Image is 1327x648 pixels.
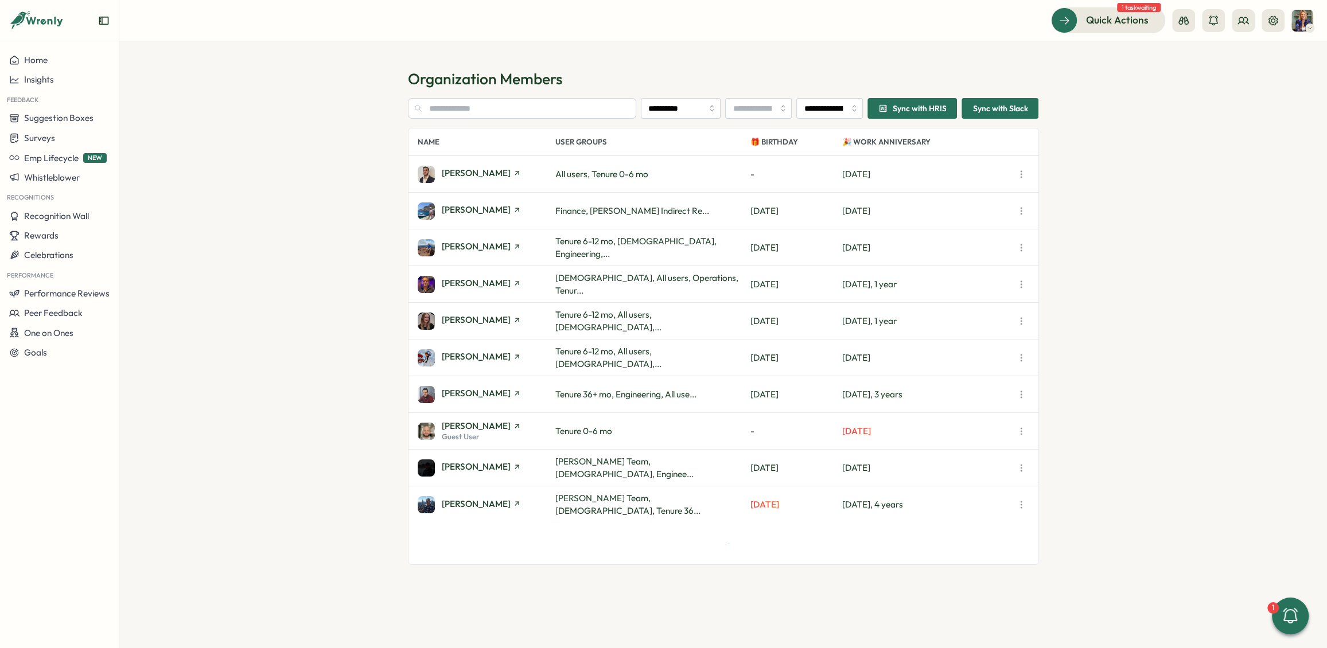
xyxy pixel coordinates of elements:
[418,421,555,440] a: Aleksey Hotyanovich[PERSON_NAME]Guest User
[842,241,1013,254] p: [DATE]
[442,421,511,430] span: [PERSON_NAME]
[442,499,511,508] span: [PERSON_NAME]
[418,349,555,366] a: Alara Kivilcim[PERSON_NAME]
[1291,10,1313,32] img: Hanna Smith
[442,352,511,361] span: [PERSON_NAME]
[442,169,511,177] span: [PERSON_NAME]
[842,315,1013,327] p: [DATE], 1 year
[842,278,1013,291] p: [DATE], 1 year
[750,128,842,155] p: 🎁 Birthday
[892,104,946,112] span: Sync with HRIS
[555,309,661,333] span: Tenure 6-12 mo, All users, [DEMOGRAPHIC_DATA],...
[442,242,511,251] span: [PERSON_NAME]
[442,433,480,440] span: Guest User
[24,230,59,241] span: Rewards
[750,462,842,474] p: [DATE]
[555,272,738,296] span: [DEMOGRAPHIC_DATA], All users, Operations, Tenur...
[418,496,435,513] img: Alex Marshall
[418,276,555,293] a: Adrian Pearcey[PERSON_NAME]
[750,425,842,438] p: -
[555,426,612,436] span: Tenure 0-6 mo
[555,128,750,155] p: User Groups
[842,388,1013,401] p: [DATE], 3 years
[24,132,55,143] span: Surveys
[418,313,435,330] img: Aimee Weston
[750,205,842,217] p: [DATE]
[418,423,435,440] div: Guest User
[418,423,435,440] img: Aleksey Hotyanovich
[842,128,1013,155] p: 🎉 Work Anniversary
[418,386,435,403] img: Alberto Roldan
[418,496,555,513] a: Alex Marshall[PERSON_NAME]
[418,313,555,330] a: Aimee Weston[PERSON_NAME]
[842,462,1013,474] p: [DATE]
[418,276,435,293] img: Adrian Pearcey
[83,153,107,163] span: NEW
[442,205,511,214] span: [PERSON_NAME]
[418,166,435,183] img: Adam Hojeij
[24,210,89,221] span: Recognition Wall
[842,425,1013,438] p: [DATE]
[555,169,648,179] span: All users, Tenure 0-6 mo
[98,15,110,26] button: Expand sidebar
[418,202,435,220] img: Adam Ursell
[750,352,842,364] p: [DATE]
[1086,13,1149,28] span: Quick Actions
[555,346,661,369] span: Tenure 6-12 mo, All users, [DEMOGRAPHIC_DATA],...
[555,389,696,400] span: Tenure 36+ mo, Engineering, All use...
[418,239,555,256] a: Adria Figueres[PERSON_NAME]
[555,493,701,516] span: [PERSON_NAME] Team, [DEMOGRAPHIC_DATA], Tenure 36...
[555,205,709,216] span: Finance, [PERSON_NAME] Indirect Re...
[24,327,73,338] span: One on Ones
[418,386,555,403] a: Alberto Roldan[PERSON_NAME]
[1117,3,1161,12] span: 1 task waiting
[408,69,1039,89] h1: Organization Members
[24,112,94,123] span: Suggestion Boxes
[24,249,73,260] span: Celebrations
[418,239,435,256] img: Adria Figueres
[24,307,83,318] span: Peer Feedback
[972,99,1028,118] span: Sync with Slack
[1272,598,1309,634] button: 1
[962,98,1038,119] button: Sync with Slack
[442,389,511,397] span: [PERSON_NAME]
[750,168,842,181] p: -
[24,54,48,65] span: Home
[24,172,80,183] span: Whistleblower
[418,166,555,183] a: Adam Hojeij[PERSON_NAME]
[418,459,555,477] a: Alex Hayward[PERSON_NAME]
[418,459,435,477] img: Alex Hayward
[867,98,957,119] button: Sync with HRIS
[24,74,54,85] span: Insights
[418,128,555,155] p: Name
[842,168,1013,181] p: [DATE]
[442,315,511,324] span: [PERSON_NAME]
[750,498,842,511] p: [DATE]
[24,153,79,163] span: Emp Lifecycle
[750,278,842,291] p: [DATE]
[442,462,511,471] span: [PERSON_NAME]
[555,236,717,259] span: Tenure 6-12 mo, [DEMOGRAPHIC_DATA], Engineering,...
[24,347,47,358] span: Goals
[418,202,555,220] a: Adam Ursell[PERSON_NAME]
[842,352,1013,364] p: [DATE]
[750,241,842,254] p: [DATE]
[442,279,511,287] span: [PERSON_NAME]
[1051,7,1165,33] button: Quick Actions
[418,349,435,366] img: Alara Kivilcim
[1267,602,1279,614] div: 1
[842,498,1013,511] p: [DATE], 4 years
[555,456,694,479] span: [PERSON_NAME] Team, [DEMOGRAPHIC_DATA], Enginee...
[750,315,842,327] p: [DATE]
[750,388,842,401] p: [DATE]
[24,288,110,299] span: Performance Reviews
[842,205,1013,217] p: [DATE]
